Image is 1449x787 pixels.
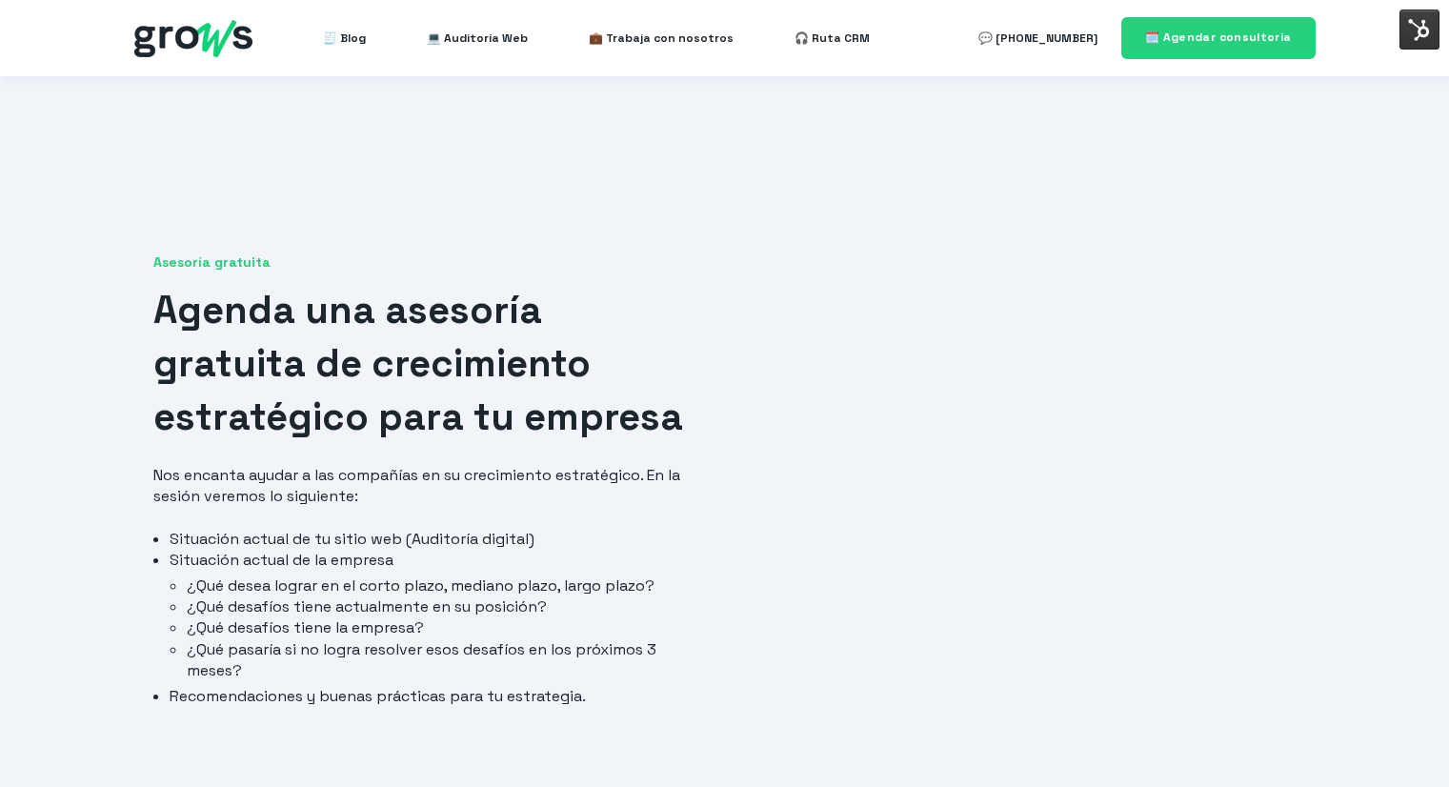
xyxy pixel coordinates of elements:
li: ¿Qué pasaría si no logra resolver esos desafíos en los próximos 3 meses? [187,639,691,682]
a: 💻 Auditoría Web [427,19,528,57]
iframe: Chat Widget [1354,696,1449,787]
li: Situación actual de la empresa [170,550,691,681]
a: 💼 Trabaja con nosotros [589,19,734,57]
img: Interruptor del menú de herramientas de HubSpot [1399,10,1439,50]
p: Nos encanta ayudar a las compañías en su crecimiento estratégico. En la sesión veremos lo siguiente: [153,465,691,507]
img: grows - hubspot [134,20,252,57]
li: ¿Qué desea lograr en el corto plazo, mediano plazo, largo plazo? [187,575,691,596]
span: Asesoría gratuita [153,253,691,272]
h1: Agenda una asesoría gratuita de crecimiento estratégico para tu empresa [153,284,691,444]
a: 🎧 Ruta CRM [795,19,870,57]
a: 💬 [PHONE_NUMBER] [978,19,1097,57]
li: ¿Qué desafíos tiene actualmente en su posición? [187,596,691,617]
a: 🧾 Blog [323,19,366,57]
li: Situación actual de tu sitio web (Auditoría digital) [170,529,691,550]
a: 🗓️ Agendar consultoría [1121,17,1316,58]
li: Recomendaciones y buenas prácticas para tu estrategia. [170,686,691,707]
li: ¿Qué desafíos tiene la empresa? [187,617,691,638]
span: 🗓️ Agendar consultoría [1145,30,1292,45]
